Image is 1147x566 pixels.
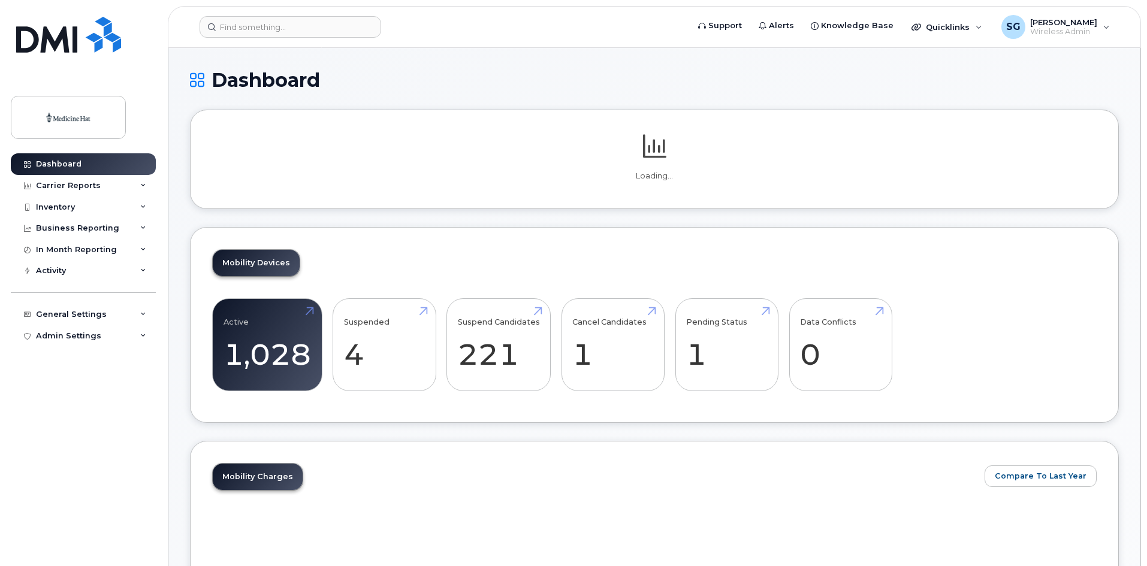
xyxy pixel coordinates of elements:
a: Suspended 4 [344,305,425,385]
a: Data Conflicts 0 [800,305,881,385]
a: Mobility Devices [213,250,300,276]
a: Cancel Candidates 1 [572,305,653,385]
p: Loading... [212,171,1097,181]
span: Compare To Last Year [995,470,1086,482]
a: Pending Status 1 [686,305,767,385]
a: Suspend Candidates 221 [458,305,540,385]
h1: Dashboard [190,69,1119,90]
a: Mobility Charges [213,464,303,490]
button: Compare To Last Year [985,465,1097,487]
a: Active 1,028 [224,305,311,385]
